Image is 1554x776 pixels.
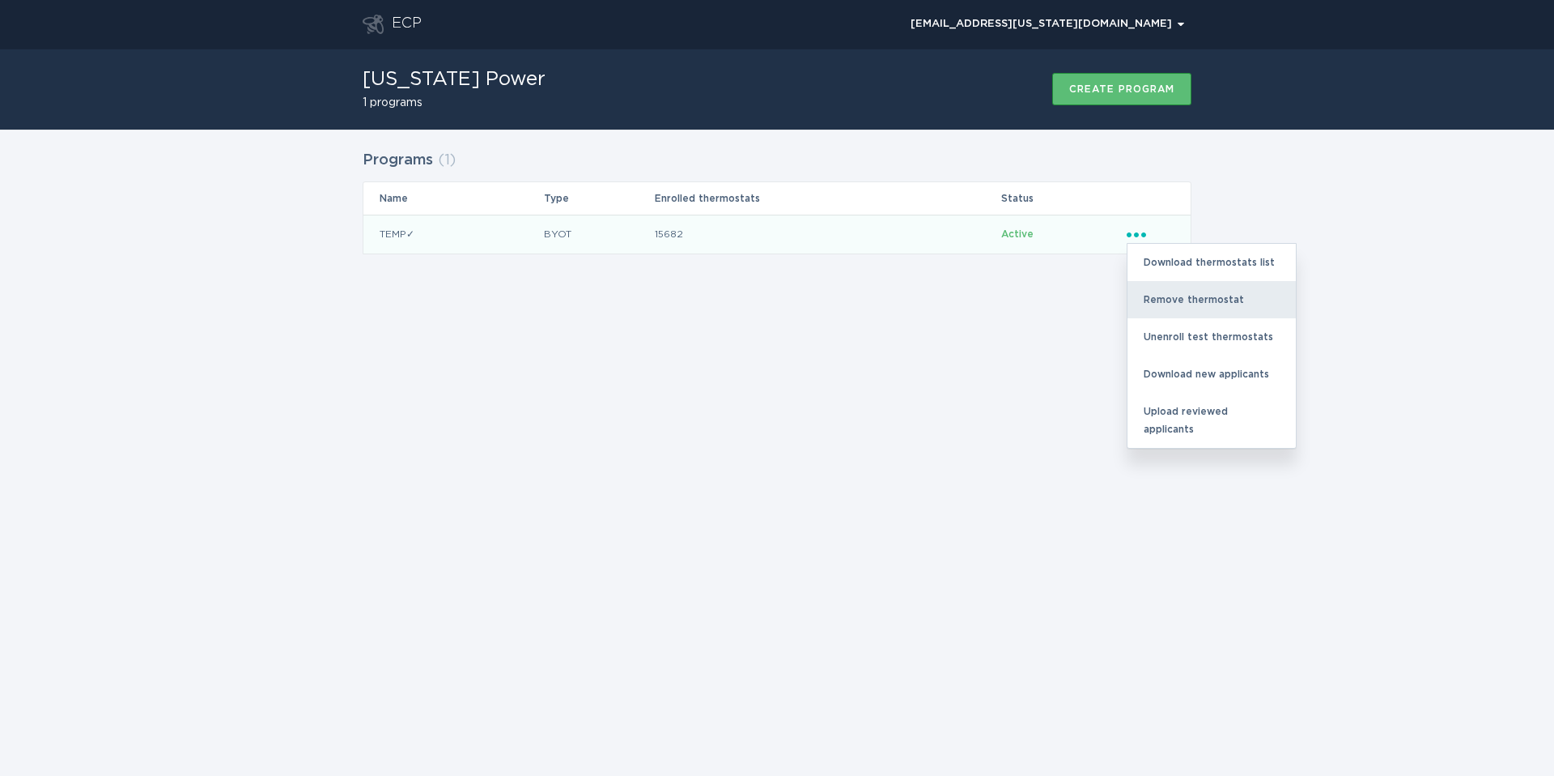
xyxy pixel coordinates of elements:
td: TEMP✓ [363,215,543,254]
div: Download new applicants [1127,356,1296,393]
div: Upload reviewed applicants [1127,393,1296,448]
button: Create program [1052,73,1191,105]
tr: 182537fd3d314934b5073dc8fab7ec40 [363,215,1191,254]
th: Name [363,182,543,215]
span: Active [1001,229,1034,239]
div: Unenroll test thermostats [1127,318,1296,356]
div: Remove thermostat [1127,281,1296,318]
button: Open user account details [903,12,1191,36]
th: Status [1000,182,1126,215]
button: Go to dashboard [363,15,384,34]
tr: Table Headers [363,182,1191,215]
div: ECP [392,15,422,34]
td: 15682 [654,215,1000,254]
div: [EMAIL_ADDRESS][US_STATE][DOMAIN_NAME] [911,19,1184,29]
span: ( 1 ) [438,153,456,168]
th: Enrolled thermostats [654,182,1000,215]
h1: [US_STATE] Power [363,70,546,89]
div: Popover menu [903,12,1191,36]
div: Download thermostats list [1127,244,1296,281]
div: Create program [1069,84,1174,94]
th: Type [543,182,654,215]
h2: 1 programs [363,97,546,109]
h2: Programs [363,146,433,175]
td: BYOT [543,215,654,254]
